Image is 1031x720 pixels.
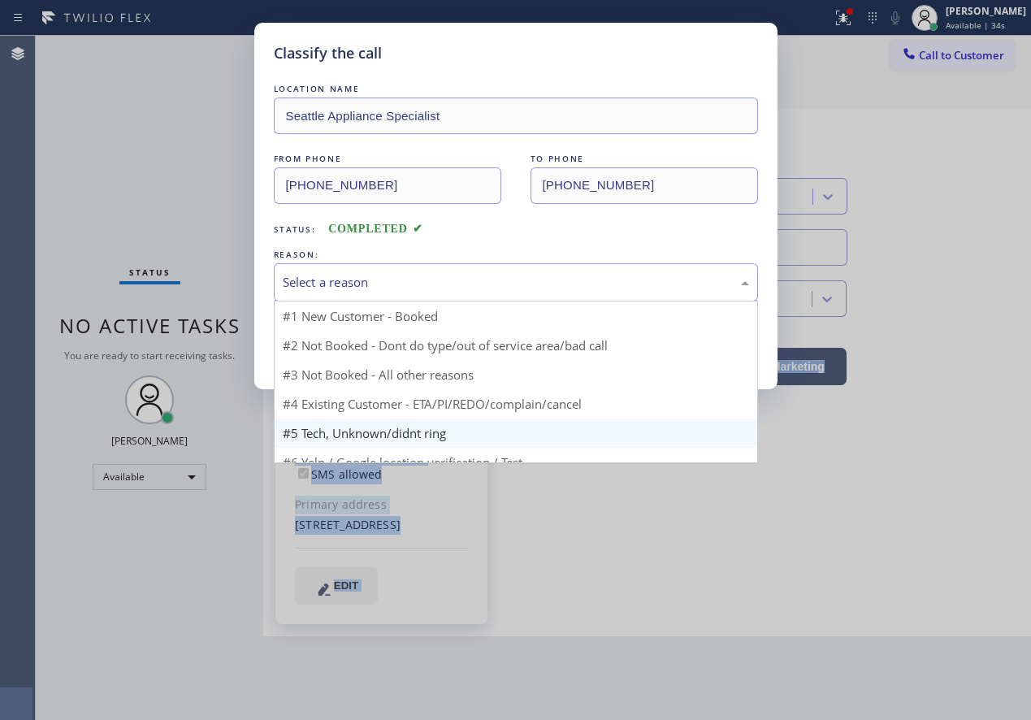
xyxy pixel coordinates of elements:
[275,419,757,448] div: #5 Tech, Unknown/didnt ring
[274,42,382,64] h5: Classify the call
[274,167,501,204] input: From phone
[531,167,758,204] input: To phone
[328,223,422,235] span: COMPLETED
[274,223,316,235] span: Status:
[274,246,758,263] div: REASON:
[275,360,757,389] div: #3 Not Booked - All other reasons
[275,301,757,331] div: #1 New Customer - Booked
[275,331,757,360] div: #2 Not Booked - Dont do type/out of service area/bad call
[275,448,757,477] div: #6 Yelp / Google location verification / Test
[283,273,749,292] div: Select a reason
[531,150,758,167] div: TO PHONE
[275,389,757,419] div: #4 Existing Customer - ETA/PI/REDO/complain/cancel
[274,150,501,167] div: FROM PHONE
[274,80,758,98] div: LOCATION NAME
